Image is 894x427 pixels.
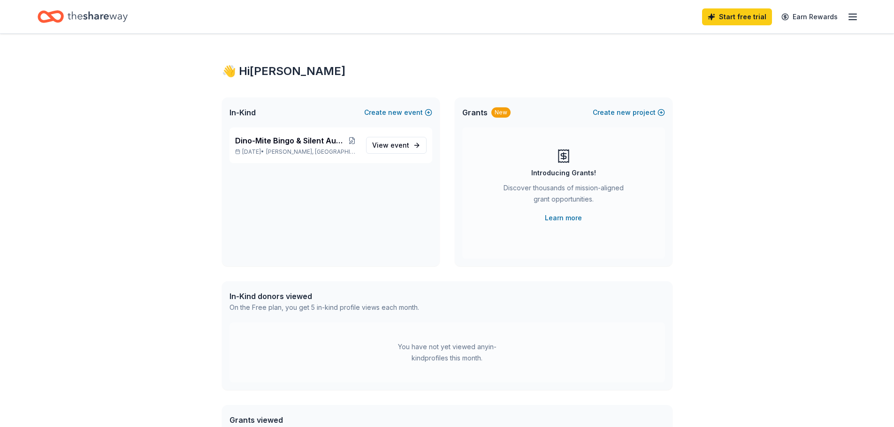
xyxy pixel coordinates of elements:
a: Earn Rewards [776,8,843,25]
a: View event [366,137,427,154]
a: Start free trial [702,8,772,25]
span: In-Kind [229,107,256,118]
div: New [491,107,511,118]
a: Learn more [545,212,582,224]
span: new [388,107,402,118]
div: Discover thousands of mission-aligned grant opportunities. [500,182,627,209]
span: Dino-Mite Bingo & Silent Auction Fundraiser [235,135,346,146]
span: new [617,107,631,118]
div: On the Free plan, you get 5 in-kind profile views each month. [229,302,419,313]
div: Introducing Grants! [531,167,596,179]
p: [DATE] • [235,148,359,156]
button: Createnewevent [364,107,432,118]
div: 👋 Hi [PERSON_NAME] [222,64,672,79]
span: event [390,141,409,149]
div: In-Kind donors viewed [229,291,419,302]
button: Createnewproject [593,107,665,118]
span: View [372,140,409,151]
span: Grants [462,107,488,118]
div: You have not yet viewed any in-kind profiles this month. [389,341,506,364]
a: Home [38,6,128,28]
div: Grants viewed [229,414,414,426]
span: [PERSON_NAME], [GEOGRAPHIC_DATA] [266,148,358,156]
